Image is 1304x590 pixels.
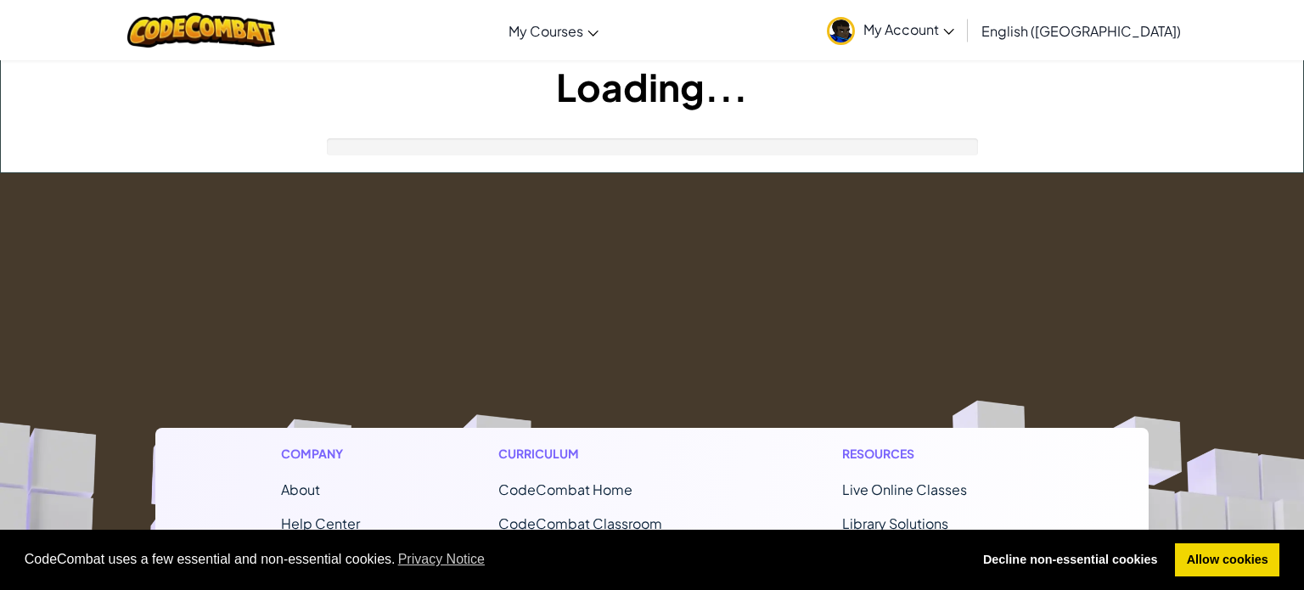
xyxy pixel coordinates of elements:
a: About [281,480,320,498]
span: My Courses [509,22,583,40]
span: English ([GEOGRAPHIC_DATA]) [981,22,1181,40]
a: learn more about cookies [396,547,488,572]
h1: Company [281,445,360,463]
h1: Loading... [1,60,1303,113]
a: My Courses [500,8,607,53]
a: deny cookies [971,543,1169,577]
a: allow cookies [1175,543,1279,577]
span: My Account [863,20,954,38]
img: avatar [827,17,855,45]
a: My Account [818,3,963,57]
span: CodeCombat Home [498,480,632,498]
span: CodeCombat uses a few essential and non-essential cookies. [25,547,958,572]
a: English ([GEOGRAPHIC_DATA]) [973,8,1189,53]
a: Library Solutions [842,514,948,532]
img: CodeCombat logo [127,13,276,48]
a: CodeCombat Classroom [498,514,662,532]
h1: Resources [842,445,1023,463]
a: Help Center [281,514,360,532]
a: Live Online Classes [842,480,967,498]
h1: Curriculum [498,445,704,463]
